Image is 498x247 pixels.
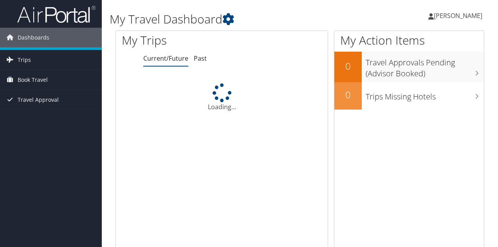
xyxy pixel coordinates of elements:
h1: My Action Items [334,32,484,49]
h2: 0 [334,59,362,73]
div: Loading... [116,83,328,112]
h3: Trips Missing Hotels [366,87,484,102]
a: Current/Future [143,54,188,63]
img: airportal-logo.png [17,5,96,23]
a: 0Travel Approvals Pending (Advisor Booked) [334,52,484,82]
span: Travel Approval [18,90,59,110]
a: [PERSON_NAME] [428,4,490,27]
h1: My Travel Dashboard [110,11,363,27]
h3: Travel Approvals Pending (Advisor Booked) [366,53,484,79]
a: 0Trips Missing Hotels [334,82,484,110]
span: Book Travel [18,70,48,90]
h2: 0 [334,88,362,101]
h1: My Trips [122,32,234,49]
a: Past [194,54,207,63]
span: Dashboards [18,28,49,47]
span: Trips [18,50,31,70]
span: [PERSON_NAME] [434,11,482,20]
